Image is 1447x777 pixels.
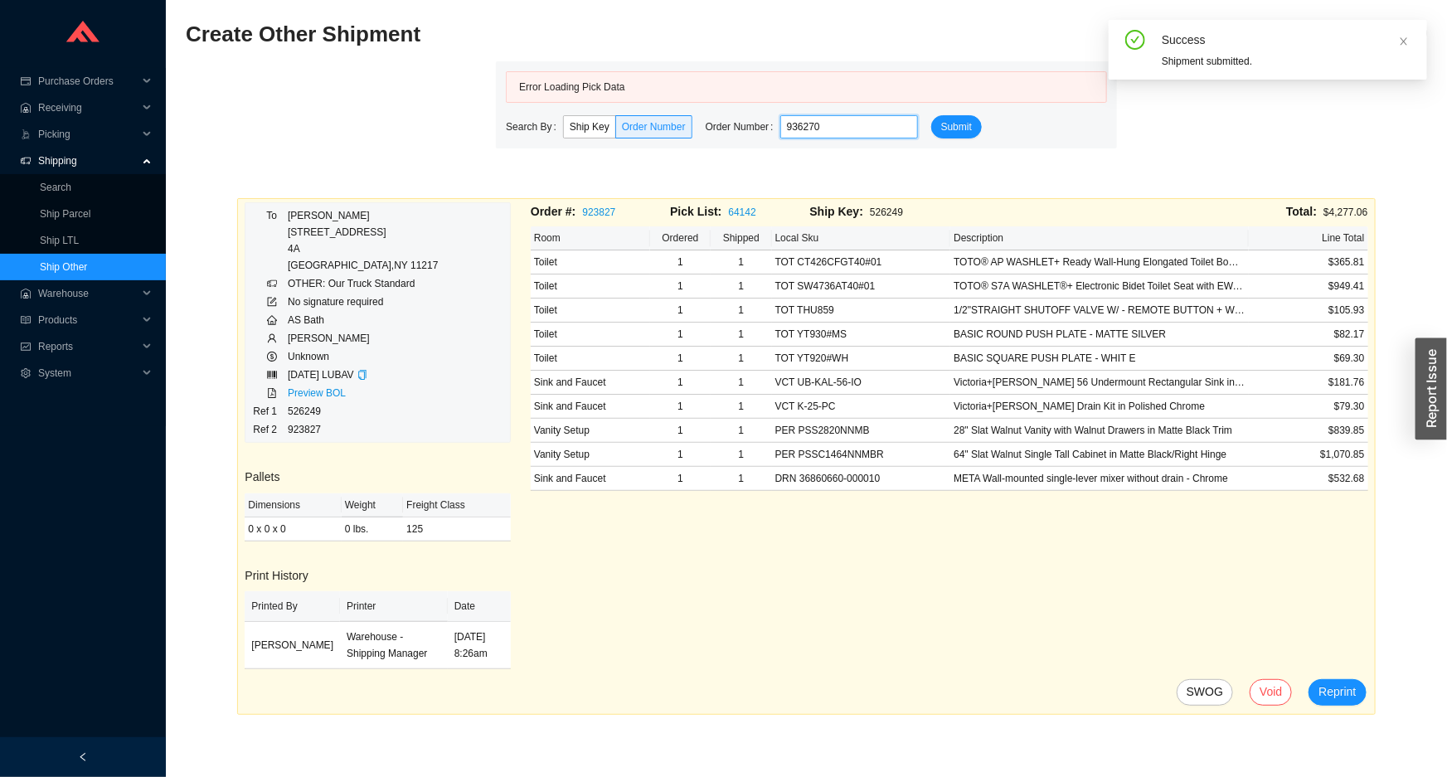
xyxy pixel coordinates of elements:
td: 1 [711,371,771,395]
span: Submit [941,119,972,135]
td: VCT K-25-PC [772,395,951,419]
td: [DATE] 8:26am [448,622,511,669]
span: Shipping [38,148,138,174]
span: Reports [38,333,138,360]
td: Vanity Setup [531,443,650,467]
div: BASIC SQUARE PUSH PLATE - WHIT E [954,350,1245,367]
td: [PERSON_NAME] [287,329,439,347]
span: Products [38,307,138,333]
a: Ship Other [40,261,87,273]
td: Toilet [531,299,650,323]
a: Ship LTL [40,235,79,246]
td: DRN 36860660-000010 [772,467,951,491]
td: 1 [650,419,711,443]
div: META Wall-mounted single-lever mixer without drain - Chrome [954,470,1245,487]
td: AS Bath [287,311,439,329]
td: 0 x 0 x 0 [245,517,342,541]
span: Pick List: [670,205,721,218]
a: 64142 [728,206,755,218]
span: System [38,360,138,386]
td: $79.30 [1249,395,1368,419]
td: 1 [711,250,771,274]
div: Victoria+Albert Kaldera 56 Undermount Rectangular Sink in Standard White [954,374,1245,391]
span: Order #: [531,205,575,218]
td: 1 [711,443,771,467]
td: 125 [403,517,511,541]
td: [PERSON_NAME] [245,622,340,669]
td: Ref 1 [252,402,287,420]
div: 526249 [810,202,949,221]
td: 1 [711,395,771,419]
span: check-circle [1125,30,1145,53]
th: Ordered [650,226,711,250]
h2: Create Other Shipment [186,20,1117,49]
td: $949.41 [1249,274,1368,299]
th: Shipped [711,226,771,250]
td: 1 [650,443,711,467]
span: dollar [267,352,277,362]
td: Toilet [531,250,650,274]
td: Warehouse - Shipping Manager [340,622,448,669]
div: 1/2"STRAIGHT SHUTOFF VALVE W/ - REMOTE BUTTON + WL ADAPTER KIT [954,302,1245,318]
td: $365.81 [1249,250,1368,274]
span: Ship Key: [810,205,864,218]
span: Receiving [38,95,138,121]
th: Date [448,591,511,622]
td: No signature required [287,293,439,311]
td: 1 [650,274,711,299]
button: SWOG [1177,679,1233,706]
td: TOT THU859 [772,299,951,323]
td: 1 [650,299,711,323]
span: Picking [38,121,138,148]
span: Total: [1286,205,1317,218]
div: 64" Slat Walnut Single Tall Cabinet in Matte Black/Right Hinge [954,446,1245,463]
div: [PERSON_NAME] [STREET_ADDRESS] 4A [GEOGRAPHIC_DATA] , NY 11217 [288,207,438,274]
th: Description [950,226,1248,250]
span: credit-card [20,76,32,86]
td: $82.17 [1249,323,1368,347]
td: 923827 [287,420,439,439]
a: Search [40,182,71,193]
span: close [1399,36,1409,46]
td: 1 [650,395,711,419]
td: Ref 2 [252,420,287,439]
th: Dimensions [245,493,342,517]
h3: Print History [245,566,511,585]
span: left [78,752,88,762]
td: TOT SW4736AT40#01 [772,274,951,299]
td: PER PSS2820NNMB [772,419,951,443]
td: 1 [711,323,771,347]
span: [DATE] LUBAV [288,369,354,381]
td: Vanity Setup [531,419,650,443]
td: PER PSSC1464NNMBR [772,443,951,467]
td: Toilet [531,274,650,299]
td: TOT YT920#WH [772,347,951,371]
div: TOTO® S7A WASHLET®+ Electronic Bidet Toilet Seat with EWATER+® Bowl and Wand Cleaning, Auto Open ... [954,278,1245,294]
th: Room [531,226,650,250]
td: $69.30 [1249,347,1368,371]
td: 1 [650,467,711,491]
td: 1 [650,371,711,395]
td: $181.76 [1249,371,1368,395]
td: Sink and Faucet [531,395,650,419]
button: Void [1250,679,1292,706]
span: Ship Key [570,121,609,133]
td: 1 [711,299,771,323]
h3: Pallets [245,468,511,487]
td: 1 [711,274,771,299]
th: Local Sku [772,226,951,250]
td: OTHER: Our Truck Standard [287,274,439,293]
div: Copy [357,367,367,383]
button: Reprint [1309,679,1366,706]
th: Freight Class [403,493,511,517]
span: setting [20,368,32,378]
span: user [267,333,277,343]
span: form [267,297,277,307]
td: $1,070.85 [1249,443,1368,467]
td: Toilet [531,323,650,347]
td: 526249 [287,402,439,420]
div: Shipment submitted. [1162,53,1414,70]
td: $839.85 [1249,419,1368,443]
a: 923827 [582,206,615,218]
div: $4,277.06 [949,202,1368,221]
